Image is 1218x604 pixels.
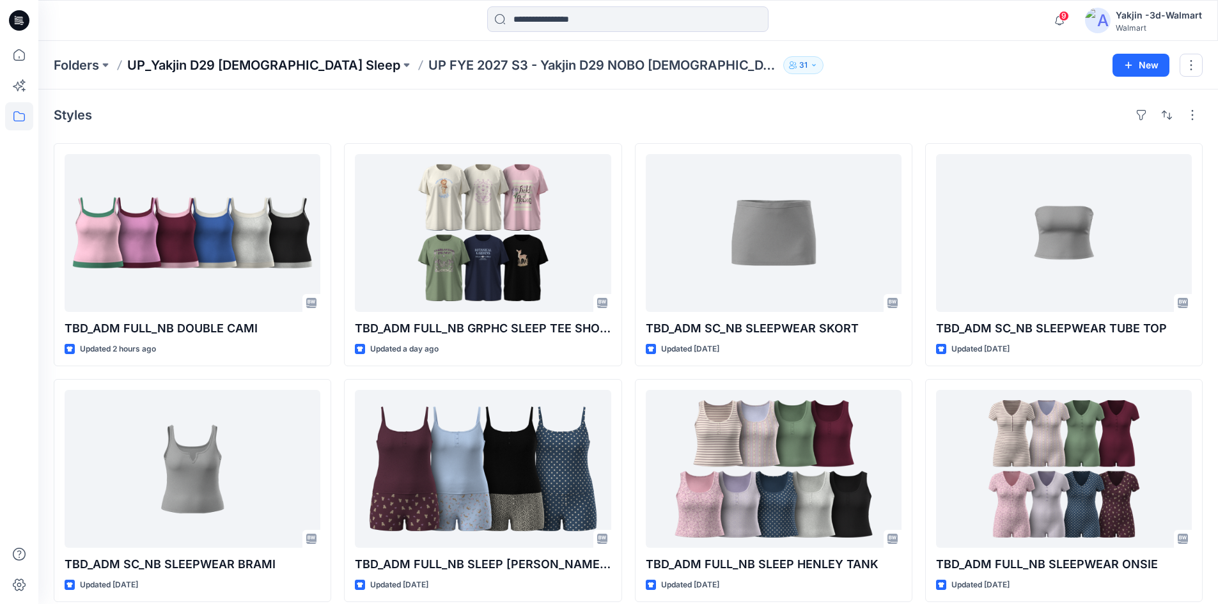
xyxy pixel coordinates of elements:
[355,154,611,312] a: TBD_ADM FULL_NB GRPHC SLEEP TEE SHORT
[1116,23,1202,33] div: Walmart
[936,555,1192,573] p: TBD_ADM FULL_NB SLEEPWEAR ONSIE
[127,56,400,74] a: UP_Yakjin D29 [DEMOGRAPHIC_DATA] Sleep
[1085,8,1111,33] img: avatar
[646,555,902,573] p: TBD_ADM FULL_NB SLEEP HENLEY TANK
[646,320,902,337] p: TBD_ADM SC_NB SLEEPWEAR SKORT
[783,56,824,74] button: 31
[1059,11,1069,21] span: 9
[355,555,611,573] p: TBD_ADM FULL_NB SLEEP [PERSON_NAME] SET
[661,343,719,356] p: Updated [DATE]
[65,390,320,548] a: TBD_ADM SC_NB SLEEPWEAR BRAMI
[65,154,320,312] a: TBD_ADM FULL_NB DOUBLE CAMI
[54,56,99,74] a: Folders
[80,343,156,356] p: Updated 2 hours ago
[428,56,778,74] p: UP FYE 2027 S3 - Yakjin D29 NOBO [DEMOGRAPHIC_DATA] Sleepwear
[65,555,320,573] p: TBD_ADM SC_NB SLEEPWEAR BRAMI
[661,578,719,592] p: Updated [DATE]
[646,390,902,548] a: TBD_ADM FULL_NB SLEEP HENLEY TANK
[355,390,611,548] a: TBD_ADM FULL_NB SLEEP CAMI BOXER SET
[1116,8,1202,23] div: Yakjin -3d-Walmart
[799,58,808,72] p: 31
[1113,54,1169,77] button: New
[936,320,1192,337] p: TBD_ADM SC_NB SLEEPWEAR TUBE TOP
[646,154,902,312] a: TBD_ADM SC_NB SLEEPWEAR SKORT
[65,320,320,337] p: TBD_ADM FULL_NB DOUBLE CAMI
[80,578,138,592] p: Updated [DATE]
[951,578,1010,592] p: Updated [DATE]
[355,320,611,337] p: TBD_ADM FULL_NB GRPHC SLEEP TEE SHORT
[936,154,1192,312] a: TBD_ADM SC_NB SLEEPWEAR TUBE TOP
[936,390,1192,548] a: TBD_ADM FULL_NB SLEEPWEAR ONSIE
[370,578,428,592] p: Updated [DATE]
[951,343,1010,356] p: Updated [DATE]
[54,107,92,123] h4: Styles
[370,343,439,356] p: Updated a day ago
